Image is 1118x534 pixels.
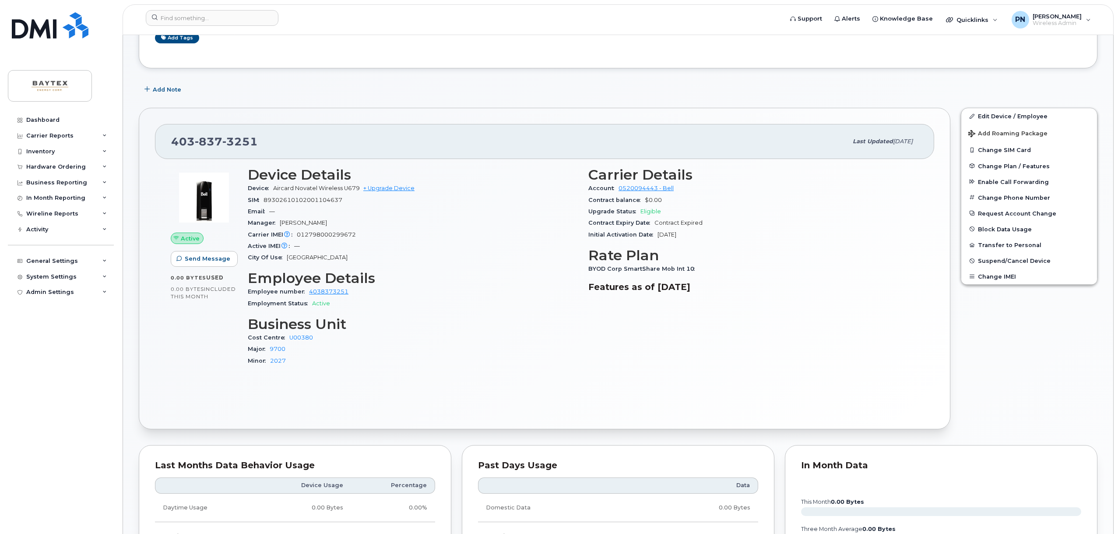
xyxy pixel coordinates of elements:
[961,142,1097,158] button: Change SIM Card
[588,197,645,203] span: Contract balance
[248,346,270,352] span: Major
[294,243,300,249] span: —
[478,494,632,522] td: Domestic Data
[961,108,1097,124] a: Edit Device / Employee
[588,208,640,215] span: Upgrade Status
[961,269,1097,284] button: Change IMEI
[1015,14,1025,25] span: PN
[588,265,699,272] span: BYOD Corp SmartShare Mob Int 10
[588,282,918,292] h3: Features as of [DATE]
[155,461,435,470] div: Last Months Data Behavior Usage
[961,237,1097,253] button: Transfer to Personal
[248,243,294,249] span: Active IMEI
[273,185,360,191] span: Aircard Novatel Wireless U679
[280,219,327,226] span: [PERSON_NAME]
[195,135,222,148] span: 837
[155,32,199,43] a: Add tags
[248,185,273,191] span: Device
[853,138,893,145] span: Last updated
[588,185,619,191] span: Account
[297,231,356,238] span: 012798000299672
[940,11,1004,28] div: Quicklinks
[961,124,1097,142] button: Add Roaming Package
[880,14,933,23] span: Knowledge Base
[351,477,435,493] th: Percentage
[248,254,287,261] span: City Of Use
[222,135,258,148] span: 3251
[1033,13,1082,20] span: [PERSON_NAME]
[632,494,758,522] td: 0.00 Bytes
[831,499,864,505] tspan: 0.00 Bytes
[289,334,313,341] a: U00380
[248,219,280,226] span: Manager
[248,300,312,307] span: Employment Status
[632,477,758,493] th: Data
[287,254,348,261] span: [GEOGRAPHIC_DATA]
[956,16,988,23] span: Quicklinks
[640,208,661,215] span: Eligible
[654,219,703,226] span: Contract Expired
[588,231,657,238] span: Initial Activation Date
[269,208,275,215] span: —
[1005,11,1097,28] div: Peter Nikli
[171,275,206,281] span: 0.00 Bytes
[248,197,264,203] span: SIM
[801,526,896,532] text: three month average
[619,185,674,191] a: 0520094443 - Bell
[961,205,1097,221] button: Request Account Change
[893,138,913,145] span: [DATE]
[866,10,939,28] a: Knowledge Base
[478,461,758,470] div: Past Days Usage
[961,221,1097,237] button: Block Data Usage
[801,461,1081,470] div: In Month Data
[961,253,1097,269] button: Suspend/Cancel Device
[248,231,297,238] span: Carrier IMEI
[146,10,278,26] input: Find something...
[351,494,435,522] td: 0.00%
[171,135,258,148] span: 403
[801,499,864,505] text: this month
[862,526,896,532] tspan: 0.00 Bytes
[968,130,1048,138] span: Add Roaming Package
[206,274,224,281] span: used
[258,477,351,493] th: Device Usage
[248,288,309,295] span: Employee number
[657,231,676,238] span: [DATE]
[181,234,200,243] span: Active
[363,185,415,191] a: + Upgrade Device
[784,10,828,28] a: Support
[961,190,1097,205] button: Change Phone Number
[258,494,351,522] td: 0.00 Bytes
[178,171,230,224] img: image20231002-3703462-lxl8zi.jpeg
[185,255,230,263] span: Send Message
[1033,20,1082,27] span: Wireless Admin
[139,81,189,97] button: Add Note
[645,197,662,203] span: $0.00
[842,14,860,23] span: Alerts
[798,14,822,23] span: Support
[588,167,918,183] h3: Carrier Details
[978,258,1051,264] span: Suspend/Cancel Device
[153,85,181,94] span: Add Note
[588,248,918,263] h3: Rate Plan
[270,346,285,352] a: 9700
[978,178,1049,185] span: Enable Call Forwarding
[978,163,1050,169] span: Change Plan / Features
[171,286,204,292] span: 0.00 Bytes
[171,251,238,267] button: Send Message
[828,10,866,28] a: Alerts
[961,174,1097,190] button: Enable Call Forwarding
[248,208,269,215] span: Email
[171,286,236,300] span: included this month
[248,334,289,341] span: Cost Centre
[248,316,578,332] h3: Business Unit
[309,288,348,295] a: 4038373251
[248,357,270,364] span: Minor
[961,158,1097,174] button: Change Plan / Features
[312,300,330,307] span: Active
[588,219,654,226] span: Contract Expiry Date
[248,270,578,286] h3: Employee Details
[270,357,286,364] a: 2027
[264,197,342,203] span: 89302610102001104637
[155,494,258,522] td: Daytime Usage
